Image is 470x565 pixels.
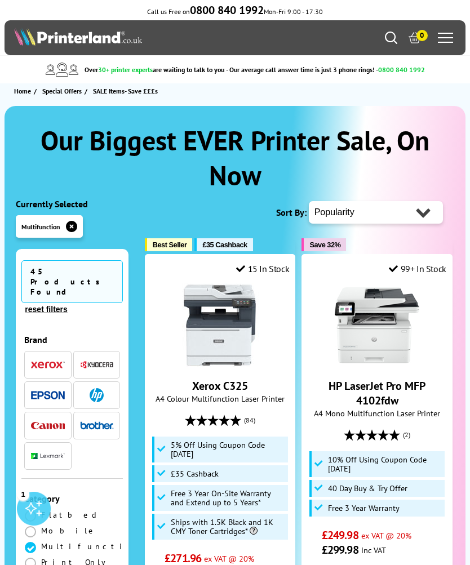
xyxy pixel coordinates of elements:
[322,542,358,557] span: £299.98
[16,198,128,210] div: Currently Selected
[190,3,264,17] b: 0800 840 1992
[14,28,235,48] a: Printerland Logo
[41,541,147,551] span: Multifunction
[77,418,117,433] button: Brother
[190,7,264,16] a: 0800 840 1992
[329,379,425,408] a: HP LaserJet Pro MFP 4102fdw
[385,32,397,44] a: Search
[21,223,60,231] span: Multifunction
[42,85,85,97] a: Special Offers
[77,388,117,403] button: HP
[77,357,117,372] button: Kyocera
[244,410,255,431] span: (84)
[301,238,346,251] button: Save 32%
[378,65,425,74] span: 0800 840 1992
[153,241,187,249] span: Best Seller
[145,238,193,251] button: Best Seller
[93,87,158,95] span: SALE Items- Save £££s
[322,528,358,542] span: £249.98
[236,263,289,274] div: 15 In Stock
[416,30,428,41] span: 0
[308,408,446,419] span: A4 Mono Multifunction Laser Printer
[276,207,307,218] span: Sort By:
[328,455,442,473] span: 10% Off Using Coupon Code [DATE]
[80,361,114,369] img: Kyocera
[171,518,285,536] span: Ships with 1.5K Black and 1K CMY Toner Cartridges*
[31,361,65,369] img: Xerox
[98,65,153,74] span: 30+ printer experts
[361,545,386,555] span: inc VAT
[202,241,247,249] span: £35 Cashback
[24,493,120,504] div: Category
[335,358,419,370] a: HP LaserJet Pro MFP 4102fdw
[409,32,421,44] a: 0
[28,448,68,464] button: Lexmark
[21,260,123,303] span: 45 Products Found
[328,484,407,493] span: 40 Day Buy & Try Offer
[28,357,68,372] button: Xerox
[192,379,248,393] a: Xerox C325
[171,489,285,507] span: Free 3 Year On-Site Warranty and Extend up to 5 Years*
[309,241,340,249] span: Save 32%
[389,263,446,274] div: 99+ In Stock
[361,530,411,541] span: ex VAT @ 20%
[31,391,65,399] img: Epson
[90,388,104,402] img: HP
[151,393,290,404] span: A4 Colour Multifunction Laser Printer
[85,65,224,74] span: Over are waiting to talk to you
[328,504,400,513] span: Free 3 Year Warranty
[28,418,68,433] button: Canon
[178,283,262,367] img: Xerox C325
[41,510,100,520] span: Flatbed
[226,65,425,74] span: - Our average call answer time is just 3 phone rings! -
[21,304,70,314] button: reset filters
[335,283,419,367] img: HP LaserJet Pro MFP 4102fdw
[204,553,254,564] span: ex VAT @ 20%
[28,388,68,403] button: Epson
[403,424,410,446] span: (2)
[171,469,219,478] span: £35 Cashback
[16,123,454,193] h1: Our Biggest EVER Printer Sale, On Now
[41,526,97,536] span: Mobile
[171,441,285,459] span: 5% Off Using Coupon Code [DATE]
[24,334,120,345] div: Brand
[14,28,142,46] img: Printerland Logo
[42,85,82,97] span: Special Offers
[178,358,262,370] a: Xerox C325
[80,421,114,429] img: Brother
[194,238,252,251] button: £35 Cashback
[17,488,29,500] div: 1
[31,422,65,429] img: Canon
[14,85,34,97] a: Home
[31,453,65,460] img: Lexmark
